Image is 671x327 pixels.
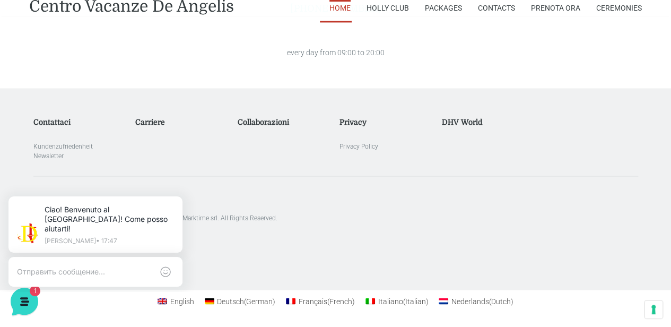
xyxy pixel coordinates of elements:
[451,297,489,305] span: Nederlands
[644,300,663,319] button: Le tue preferenze relative al consenso per le tecnologie di tracciamento
[24,216,173,227] input: Поиск статьи...
[327,297,329,305] span: (
[217,297,244,305] span: Deutsch
[442,118,536,127] h5: DHV World
[28,244,54,254] p: Главная
[17,193,61,202] span: Найти ответ
[33,118,128,127] h5: Contattaci
[23,39,45,61] img: light
[107,193,195,202] a: Открыть Центр помощи
[244,297,246,305] span: (
[378,297,403,305] span: Italiano
[13,115,199,147] a: [PERSON_NAME]Ciao! Benvenuto al [GEOGRAPHIC_DATA]! Come posso aiutarti!сейчас1
[51,21,180,50] p: Ciao! Benvenuto al [GEOGRAPHIC_DATA]! Come posso aiutarti!
[425,297,428,305] span: )
[8,64,178,85] p: La nostra missione è rendere la tua esperienza straordinaria!
[136,102,195,110] a: Посмотреть все
[8,229,74,254] button: Главная
[199,294,281,308] a: Switch to German(Deutsch)
[82,157,143,166] span: Начать разговор
[33,152,64,160] a: Newsletter
[88,244,124,254] p: Сообщения
[339,143,378,150] a: Privacy Policy
[299,297,327,305] span: Français
[158,244,184,254] p: Помощь
[33,143,93,150] a: Kundenzufriedenheit
[17,120,38,141] img: light
[173,119,195,128] p: сейчас
[433,294,519,308] a: Switch to Dutch(Nederlands)
[339,118,434,127] h5: Privacy
[239,47,432,58] p: every day from 09:00 to 20:00
[17,102,78,110] span: Ваши разговоры
[51,54,180,61] p: [PERSON_NAME] • 17:47
[45,119,167,130] span: [PERSON_NAME]
[281,294,360,308] a: Switch to French(Français)
[403,297,405,305] span: (
[8,8,178,59] h2: Привет от [GEOGRAPHIC_DATA] 👋
[135,118,230,127] h5: Carriere
[360,294,434,308] a: Switch to Italian(Italiano)
[327,297,355,305] span: French
[489,297,491,305] span: (
[511,297,513,305] span: )
[106,228,114,236] span: 1
[17,151,195,172] button: Начать разговор
[33,213,638,223] p: [GEOGRAPHIC_DATA]. Designed with special care by Marktime srl. All Rights Reserved.
[185,132,195,142] span: 1
[8,286,40,317] iframe: Customerly Messenger Launcher
[489,297,513,305] span: Dutch
[74,229,139,254] button: 1Сообщения
[273,297,275,305] span: )
[170,297,194,305] span: English
[352,297,355,305] span: )
[403,297,428,305] span: Italian
[45,132,167,142] p: Ciao! Benvenuto al [GEOGRAPHIC_DATA]! Come posso aiutarti!
[244,297,275,305] span: German
[138,229,204,254] button: Помощь
[238,118,332,127] h5: Collaborazioni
